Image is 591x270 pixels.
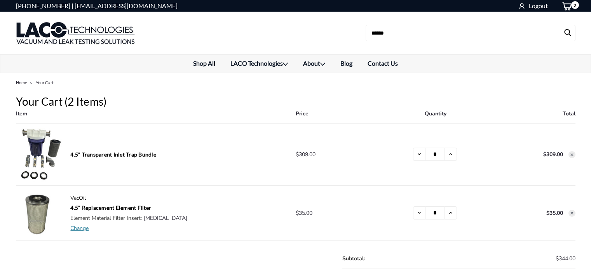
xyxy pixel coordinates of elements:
[70,214,287,222] dd: [MEDICAL_DATA]
[16,93,575,110] h1: Your Cart (2 items)
[16,14,135,52] img: LACO Technologies
[568,151,575,158] button: Remove 4.5" Transparent Inlet Trap Bundle from cart
[546,209,563,217] strong: $35.00
[333,55,360,72] a: Blog
[296,55,333,73] a: About
[223,55,296,73] a: LACO Technologies
[16,110,296,124] th: Item
[568,210,575,217] button: Remove 4.5" Replacement Element Filter from cart
[425,206,445,219] input: 4.5" Replacement Element Filter
[70,194,287,202] p: VacOil
[70,214,142,222] dt: Element Material Filter Insert:
[16,80,27,85] a: Home
[389,110,482,124] th: Quantity
[556,0,575,12] a: cart-preview-dropdown
[482,110,575,124] th: Total
[518,1,526,9] svg: account
[296,151,316,158] span: $309.00
[543,151,563,158] strong: $309.00
[296,209,312,217] span: $35.00
[16,189,63,237] img: 4.5" Replacement Element Filter
[425,148,445,161] input: 4.5" Transparent Inlet Trap Bundle
[360,55,406,72] a: Contact Us
[342,255,365,262] strong: Subtotal:
[36,80,54,85] a: Your Cart
[70,225,89,232] a: Change options for 4.5" Replacement Element Filter
[16,124,63,186] img: 4.5" Transparent Inlet Trap Bundle
[186,55,223,72] a: Shop All
[556,255,575,262] span: $344.00
[571,1,579,9] span: 2
[296,110,389,124] th: Price
[70,204,151,211] a: 4.5" Replacement Element Filter
[70,151,156,158] a: 4.5" Transparent Inlet Trap Bundle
